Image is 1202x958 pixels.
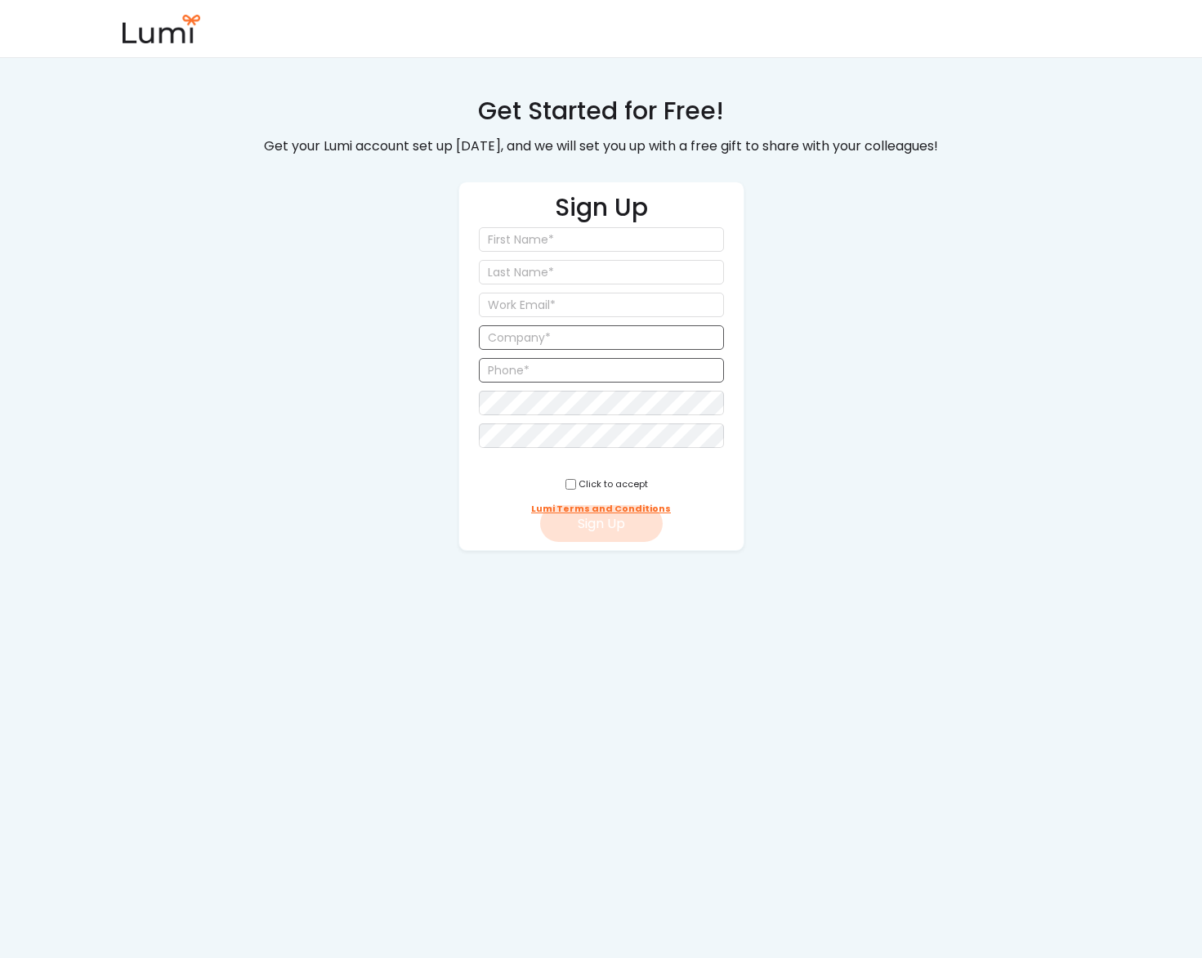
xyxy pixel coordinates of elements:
h2: Sign Up [555,190,648,227]
input: Phone* [479,358,724,383]
input: First Name* [479,227,724,252]
input: Company* [479,325,724,350]
button: Sign Up [540,505,663,542]
input: Work Email* [479,293,724,317]
img: lumi-small.png [120,15,202,43]
div: Get your Lumi account set up [DATE], and we will set you up with a free gift to share with your c... [252,135,950,159]
div: Click to accept [579,478,648,490]
div: Lumi Terms and Conditions [531,503,671,515]
div: Get Started for Free! [478,94,724,128]
a: Lumi Terms and Conditions [531,497,671,522]
input: Last Name* [479,260,724,284]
